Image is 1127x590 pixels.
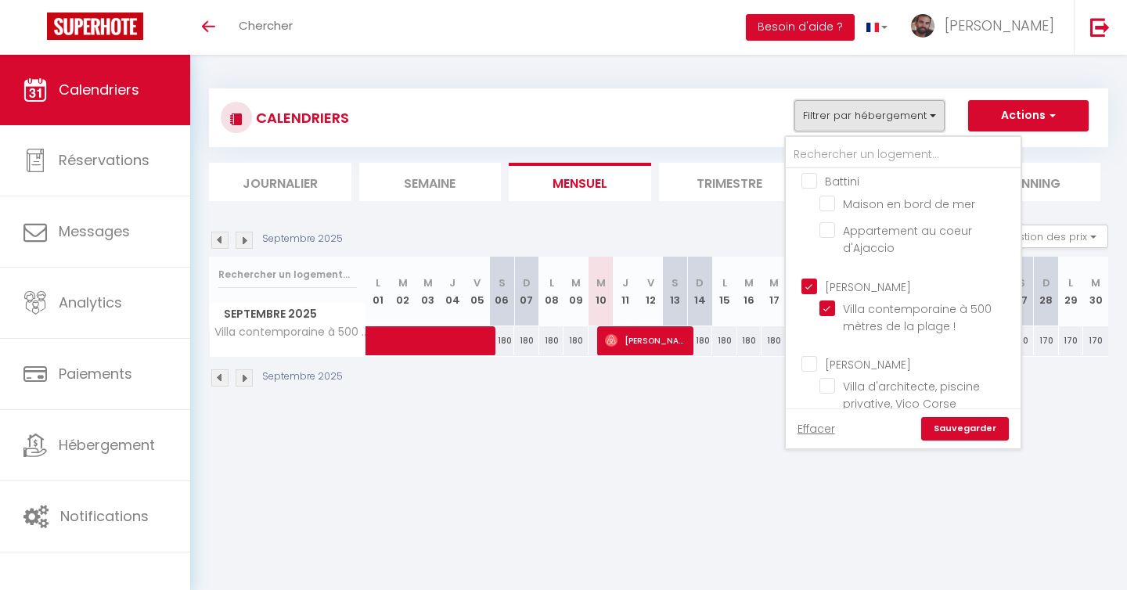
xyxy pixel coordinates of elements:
[1083,257,1108,326] th: 30
[663,257,688,326] th: 13
[784,135,1022,450] div: Filtrer par hébergement
[696,275,704,290] abbr: D
[786,141,1021,169] input: Rechercher un logement...
[843,301,992,334] span: Villa contemporaine à 500 mètres de la plage !
[59,221,130,241] span: Messages
[212,326,369,338] span: Villa contemporaine à 500 mètres de la plage !
[746,14,855,41] button: Besoin d'aide ?
[59,293,122,312] span: Analytics
[712,257,737,326] th: 15
[945,16,1054,35] span: [PERSON_NAME]
[825,357,911,372] span: [PERSON_NAME]
[687,326,712,355] div: 180
[647,275,654,290] abbr: V
[449,275,455,290] abbr: J
[47,13,143,40] img: Super Booking
[622,275,628,290] abbr: J
[596,275,606,290] abbr: M
[499,275,506,290] abbr: S
[659,163,801,201] li: Trimestre
[722,275,727,290] abbr: L
[473,275,481,290] abbr: V
[1059,326,1084,355] div: 170
[209,163,351,201] li: Journalier
[549,275,554,290] abbr: L
[490,257,515,326] th: 06
[968,100,1089,131] button: Actions
[563,326,589,355] div: 180
[1083,326,1108,355] div: 170
[465,257,490,326] th: 05
[13,6,59,53] button: Ouvrir le widget de chat LiveChat
[843,223,972,256] span: Appartement au coeur d'Ajaccio
[1059,257,1084,326] th: 29
[59,435,155,455] span: Hébergement
[210,303,365,326] span: Septembre 2025
[376,275,380,290] abbr: L
[992,225,1108,248] button: Gestion des prix
[798,420,835,437] a: Effacer
[1034,257,1059,326] th: 28
[398,275,408,290] abbr: M
[252,100,349,135] h3: CALENDRIERS
[794,100,945,131] button: Filtrer par hébergement
[762,326,787,355] div: 180
[737,257,762,326] th: 16
[440,257,465,326] th: 04
[563,257,589,326] th: 09
[687,257,712,326] th: 14
[571,275,581,290] abbr: M
[1090,17,1110,37] img: logout
[1042,275,1050,290] abbr: D
[59,80,139,99] span: Calendriers
[539,257,564,326] th: 08
[959,163,1101,201] li: Planning
[59,364,132,383] span: Paiements
[366,257,391,326] th: 01
[744,275,754,290] abbr: M
[921,417,1009,441] a: Sauvegarder
[769,275,779,290] abbr: M
[614,257,639,326] th: 11
[514,257,539,326] th: 07
[509,163,651,201] li: Mensuel
[762,257,787,326] th: 17
[605,326,689,355] span: [PERSON_NAME]
[423,275,433,290] abbr: M
[218,261,357,289] input: Rechercher un logement...
[1068,275,1073,290] abbr: L
[59,150,149,170] span: Réservations
[391,257,416,326] th: 02
[359,163,502,201] li: Semaine
[262,369,343,384] p: Septembre 2025
[523,275,531,290] abbr: D
[60,506,149,526] span: Notifications
[1091,275,1100,290] abbr: M
[737,326,762,355] div: 180
[416,257,441,326] th: 03
[672,275,679,290] abbr: S
[589,257,614,326] th: 10
[262,232,343,246] p: Septembre 2025
[1034,326,1059,355] div: 170
[638,257,663,326] th: 12
[239,17,293,34] span: Chercher
[825,279,911,295] span: [PERSON_NAME]
[911,14,934,38] img: ...
[712,326,737,355] div: 180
